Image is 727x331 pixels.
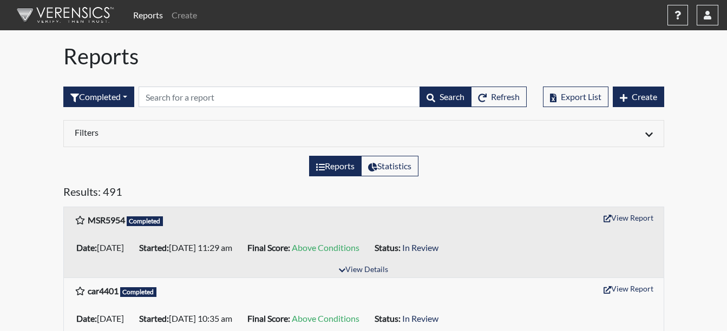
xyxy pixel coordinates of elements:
[402,242,438,253] span: In Review
[139,87,420,107] input: Search by Registration ID, Interview Number, or Investigation Name.
[129,4,167,26] a: Reports
[402,313,438,323] span: In Review
[75,127,356,137] h6: Filters
[613,87,664,107] button: Create
[309,156,362,176] label: View the list of reports
[543,87,608,107] button: Export List
[139,313,169,323] b: Started:
[63,87,134,107] button: Completed
[375,242,401,253] b: Status:
[599,209,658,226] button: View Report
[247,313,290,323] b: Final Score:
[72,310,135,327] li: [DATE]
[471,87,527,107] button: Refresh
[420,87,471,107] button: Search
[63,185,664,202] h5: Results: 491
[63,43,664,69] h1: Reports
[292,313,359,323] span: Above Conditions
[76,313,97,323] b: Date:
[88,286,119,296] b: car4401
[491,91,520,102] span: Refresh
[72,239,135,256] li: [DATE]
[632,91,657,102] span: Create
[63,87,134,107] div: Filter by interview status
[139,242,169,253] b: Started:
[361,156,418,176] label: View statistics about completed interviews
[67,127,661,140] div: Click to expand/collapse filters
[334,263,393,277] button: View Details
[76,242,97,253] b: Date:
[167,4,201,26] a: Create
[120,287,157,297] span: Completed
[561,91,601,102] span: Export List
[135,310,243,327] li: [DATE] 10:35 am
[440,91,464,102] span: Search
[135,239,243,256] li: [DATE] 11:29 am
[375,313,401,323] b: Status:
[599,280,658,297] button: View Report
[127,216,163,226] span: Completed
[88,215,125,225] b: MSR5954
[292,242,359,253] span: Above Conditions
[247,242,290,253] b: Final Score:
